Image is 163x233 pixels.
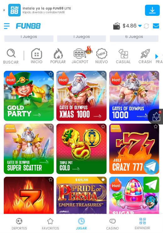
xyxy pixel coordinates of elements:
[3,59,19,65] p: Buscar
[143,177,159,193] button: Join telegram
[4,124,17,133] img: New
[71,59,88,65] p: JACKPOT
[4,177,54,227] img: Hellfire
[4,71,54,121] img: Gold Party
[8,4,21,16] img: App Logo
[159,111,162,114] span: 5
[143,194,159,211] button: Contact customer service
[139,48,151,59] img: crash_light.webp
[95,48,108,59] img: new_light.webp
[109,218,116,225] img: Casino
[4,217,35,231] a: DeportesDeportesDeportes
[96,59,108,65] p: NUEVO
[50,59,66,65] p: POPULAR
[57,34,106,40] p: 1 Juegos
[56,71,106,121] img: Gates of Olympus Xmas 1000
[4,34,53,40] p: 1 Juegos
[42,226,59,231] p: favoritos
[23,11,71,15] p: Rápido, divertido y confiable FUN88
[4,71,17,87] img: Hot
[110,34,159,40] p: 6 Juegos
[97,217,128,231] a: CasinoCasinoCasino
[74,48,86,59] img: jackpot_light.webp
[16,23,41,28] img: Company Logo
[57,71,70,87] img: Hot
[117,48,130,59] img: casual_light.webp
[116,59,131,65] p: CASUAL
[106,226,119,231] p: Casino
[139,217,147,225] img: hide
[110,71,122,87] img: Hot
[52,48,65,59] img: popular_light.webp
[110,177,122,193] img: Hot
[123,22,142,30] span: $ 4.86
[110,124,122,133] img: New
[15,218,23,225] img: Deportes
[85,46,93,54] img: hot
[109,124,159,174] img: Crazy777
[143,159,159,175] button: Join telegram channel
[56,177,106,184] p: $ 828,209
[23,6,71,11] p: Instala ya la app FUN88 LITE
[138,59,152,65] p: CRASH
[66,217,97,231] a: Casino JugarCasino JugarJUGAR
[76,226,87,231] p: JUGAR
[109,71,159,121] img: Gates of Olympus 1000
[12,226,27,231] p: Deportes
[135,226,150,230] p: EXPANDIR
[56,177,106,227] img: Pride of Persia Empire Treasures
[109,177,159,227] img: Sugar Rush
[56,124,106,174] img: Triple Pot Gold
[47,218,54,225] img: Casino Favoritos
[30,48,43,59] img: home_light.webp
[35,217,66,231] a: Casino FavoritosCasino Favoritosfavoritos
[4,124,54,174] img: Gates of Olympus Super Scatter
[31,59,42,65] p: INICIO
